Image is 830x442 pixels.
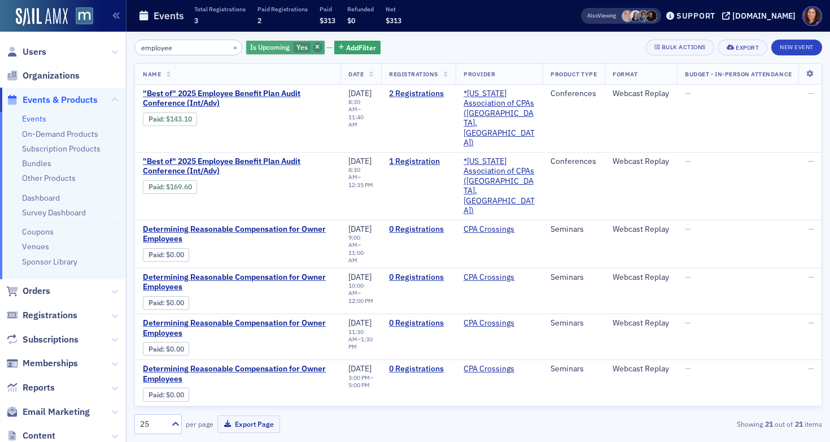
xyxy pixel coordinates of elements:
a: Paid [148,345,163,353]
time: 12:00 PM [348,297,373,305]
span: [DATE] [348,272,372,282]
a: Determining Reasonable Compensation for Owner Employees [143,318,333,338]
a: 0 Registrations [389,272,448,283]
div: Paid: 0 - $0 [143,248,189,262]
a: Subscription Products [22,144,101,154]
input: Search… [134,40,242,55]
div: – [348,328,373,350]
span: $0.00 [166,298,184,307]
a: Organizations [6,70,80,82]
span: Registrations [23,309,77,322]
span: *Maryland Association of CPAs (Timonium, MD) [464,89,535,148]
a: Registrations [6,309,77,322]
a: Sponsor Library [22,257,77,267]
span: : [148,115,166,123]
time: 11:30 AM [348,328,364,343]
strong: 21 [793,419,805,429]
div: – [348,282,373,304]
img: SailAMX [76,7,93,25]
span: : [148,183,166,191]
span: Format [613,70,637,78]
span: — [808,318,814,328]
button: Bulk Actions [646,40,714,55]
h1: Events [154,9,184,23]
a: Content [6,430,55,442]
span: $313 [320,16,335,25]
a: Orders [6,285,50,297]
button: Export Page [217,415,280,433]
div: Webcast Replay [613,272,669,283]
span: Content [23,430,55,442]
a: "Best of" 2025 Employee Benefit Plan Audit Conference (Int/Adv) [143,157,333,176]
a: *[US_STATE] Association of CPAs ([GEOGRAPHIC_DATA], [GEOGRAPHIC_DATA]) [464,89,535,148]
a: Paid [148,250,163,259]
span: 3 [194,16,198,25]
div: Seminars [551,272,597,283]
a: 0 Registrations [389,224,448,235]
span: Memberships [23,357,78,370]
span: — [685,272,691,282]
span: — [685,88,691,98]
a: Email Marketing [6,406,90,418]
div: [DOMAIN_NAME] [732,11,796,21]
a: Determining Reasonable Compensation for Owner Employees [143,364,333,384]
span: Name [143,70,161,78]
button: AddFilter [334,41,381,55]
span: [DATE] [348,224,372,234]
span: $0.00 [166,391,184,399]
span: *Maryland Association of CPAs (Timonium, MD) [464,157,535,216]
a: CPA Crossings [464,272,514,283]
span: — [808,272,814,282]
a: Dashboard [22,193,60,203]
span: Budget - In-Person Attendance [685,70,792,78]
a: "Best of" 2025 Employee Benefit Plan Audit Conference (Int/Adv) [143,89,333,109]
span: Organizations [23,70,80,82]
time: 5:00 PM [348,381,370,389]
a: Paid [148,115,163,123]
span: Provider [464,70,495,78]
div: Paid: 0 - $0 [143,296,189,310]
span: — [808,363,814,374]
a: Determining Reasonable Compensation for Owner Employees [143,272,333,292]
span: — [808,88,814,98]
a: Bundles [22,158,51,168]
span: Is Upcoming [250,42,290,51]
a: Venues [22,241,49,252]
span: — [808,156,814,166]
time: 9:00 AM [348,233,360,249]
p: Refunded [347,5,374,13]
span: [DATE] [348,318,372,328]
span: $0 [347,16,355,25]
span: CPA Crossings [464,364,535,374]
span: [DATE] [348,88,372,98]
span: $0.00 [166,250,184,259]
a: Subscriptions [6,333,78,346]
p: Paid Registrations [257,5,308,13]
span: Lauren McDonough [645,10,657,22]
a: Survey Dashboard [22,207,86,218]
a: 1 Registration [389,157,448,167]
p: Net [386,5,401,13]
a: Events [22,114,46,124]
a: Paid [148,298,163,307]
a: Paid [148,391,163,399]
div: Webcast Replay [613,364,669,374]
label: per page [186,419,213,429]
strong: 21 [763,419,775,429]
div: Paid: 2 - $16960 [143,180,197,194]
a: Reports [6,382,55,394]
button: [DOMAIN_NAME] [722,12,800,20]
span: CPA Crossings [464,224,535,235]
span: Add Filter [346,42,376,53]
a: Users [6,46,46,58]
p: Paid [320,5,335,13]
a: Other Products [22,173,76,183]
span: Users [23,46,46,58]
button: × [230,42,241,52]
p: Total Registrations [194,5,246,13]
div: Showing out of items [601,419,822,429]
div: Support [676,11,715,21]
span: CPA Crossings [464,318,535,328]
